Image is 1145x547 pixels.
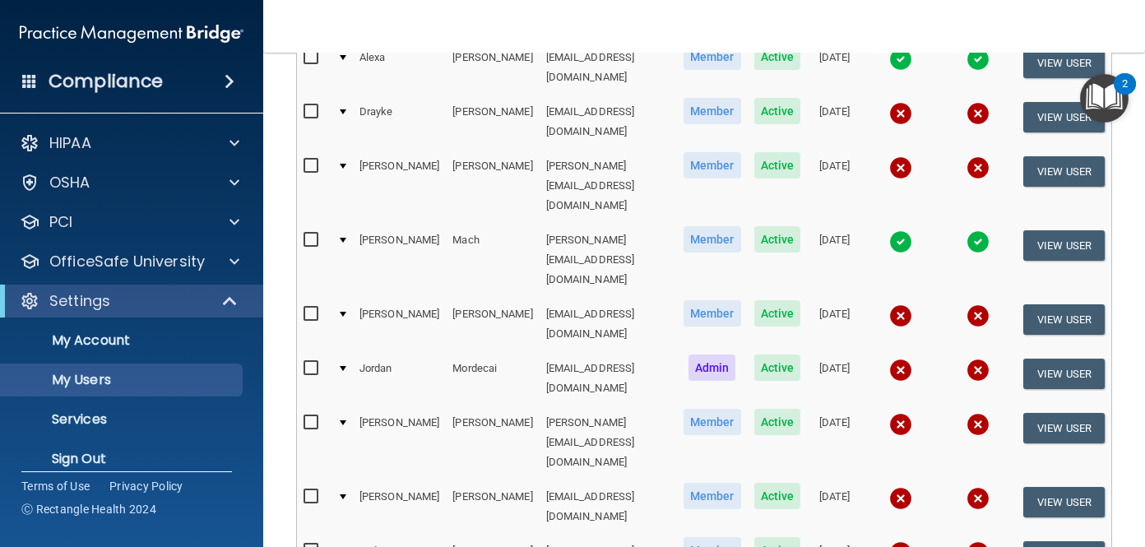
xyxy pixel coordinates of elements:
p: PCI [49,212,72,232]
img: tick.e7d51cea.svg [889,48,912,71]
td: [DATE] [807,297,862,351]
p: OfficeSafe University [49,252,205,271]
h4: Compliance [49,70,163,93]
td: Mach [446,223,539,297]
td: [PERSON_NAME] [446,149,539,223]
td: [PERSON_NAME] [353,480,446,534]
td: [EMAIL_ADDRESS][DOMAIN_NAME] [540,297,677,351]
span: Active [754,44,801,70]
td: [EMAIL_ADDRESS][DOMAIN_NAME] [540,95,677,149]
span: Active [754,98,801,124]
td: [PERSON_NAME] [446,297,539,351]
button: View User [1023,413,1105,443]
img: PMB logo [20,17,243,50]
span: Member [684,300,741,327]
p: My Users [11,372,235,388]
td: Jordan [353,351,446,406]
button: View User [1023,359,1105,389]
td: [PERSON_NAME] [353,223,446,297]
span: Member [684,152,741,178]
img: cross.ca9f0e7f.svg [889,102,912,125]
td: [DATE] [807,40,862,95]
td: [PERSON_NAME] [353,406,446,480]
img: cross.ca9f0e7f.svg [889,413,912,436]
td: [PERSON_NAME] [446,406,539,480]
span: Active [754,409,801,435]
img: cross.ca9f0e7f.svg [967,413,990,436]
span: Active [754,483,801,509]
span: Member [684,226,741,253]
p: My Account [11,332,235,349]
img: cross.ca9f0e7f.svg [889,487,912,510]
img: cross.ca9f0e7f.svg [967,487,990,510]
span: Member [684,98,741,124]
td: [EMAIL_ADDRESS][DOMAIN_NAME] [540,351,677,406]
span: Member [684,409,741,435]
a: Settings [20,291,239,311]
td: [EMAIL_ADDRESS][DOMAIN_NAME] [540,480,677,534]
p: HIPAA [49,133,91,153]
button: View User [1023,487,1105,517]
span: Member [684,44,741,70]
span: Admin [688,355,736,381]
td: [DATE] [807,95,862,149]
p: OSHA [49,173,90,192]
td: [DATE] [807,223,862,297]
a: Terms of Use [21,478,90,494]
td: Alexa [353,40,446,95]
img: cross.ca9f0e7f.svg [889,304,912,327]
td: [PERSON_NAME][EMAIL_ADDRESS][DOMAIN_NAME] [540,223,677,297]
div: 2 [1122,84,1128,105]
td: [EMAIL_ADDRESS][DOMAIN_NAME] [540,40,677,95]
td: [PERSON_NAME] [446,40,539,95]
p: Sign Out [11,451,235,467]
img: tick.e7d51cea.svg [889,230,912,253]
img: cross.ca9f0e7f.svg [967,304,990,327]
span: Active [754,152,801,178]
img: cross.ca9f0e7f.svg [967,102,990,125]
td: [DATE] [807,480,862,534]
img: cross.ca9f0e7f.svg [967,359,990,382]
a: OSHA [20,173,239,192]
p: Settings [49,291,110,311]
td: [PERSON_NAME] [353,297,446,351]
button: View User [1023,102,1105,132]
td: Drayke [353,95,446,149]
span: Active [754,355,801,381]
td: [PERSON_NAME][EMAIL_ADDRESS][DOMAIN_NAME] [540,149,677,223]
img: cross.ca9f0e7f.svg [967,156,990,179]
span: Ⓒ Rectangle Health 2024 [21,501,156,517]
img: cross.ca9f0e7f.svg [889,156,912,179]
td: [PERSON_NAME] [446,95,539,149]
td: [PERSON_NAME] [446,480,539,534]
button: View User [1023,48,1105,78]
img: cross.ca9f0e7f.svg [889,359,912,382]
img: tick.e7d51cea.svg [967,48,990,71]
td: [DATE] [807,149,862,223]
span: Member [684,483,741,509]
button: View User [1023,230,1105,261]
td: [PERSON_NAME] [353,149,446,223]
a: PCI [20,212,239,232]
td: [DATE] [807,351,862,406]
button: View User [1023,156,1105,187]
a: HIPAA [20,133,239,153]
td: Mordecai [446,351,539,406]
a: OfficeSafe University [20,252,239,271]
p: Services [11,411,235,428]
a: Privacy Policy [109,478,183,494]
td: [DATE] [807,406,862,480]
td: [PERSON_NAME][EMAIL_ADDRESS][DOMAIN_NAME] [540,406,677,480]
button: Open Resource Center, 2 new notifications [1080,74,1129,123]
span: Active [754,300,801,327]
button: View User [1023,304,1105,335]
span: Active [754,226,801,253]
img: tick.e7d51cea.svg [967,230,990,253]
